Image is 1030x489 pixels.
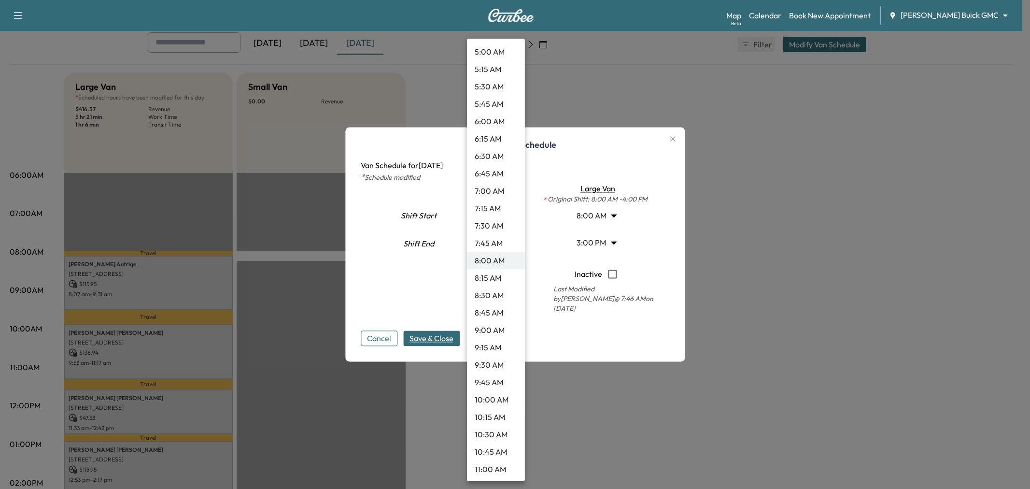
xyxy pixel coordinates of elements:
li: 10:00 AM [467,391,525,408]
li: 11:00 AM [467,460,525,478]
li: 9:00 AM [467,321,525,339]
li: 5:30 AM [467,78,525,95]
li: 8:15 AM [467,269,525,287]
li: 5:45 AM [467,95,525,113]
li: 9:45 AM [467,374,525,391]
li: 6:45 AM [467,165,525,182]
li: 5:15 AM [467,60,525,78]
li: 6:15 AM [467,130,525,147]
li: 8:00 AM [467,252,525,269]
li: 6:30 AM [467,147,525,165]
li: 9:30 AM [467,356,525,374]
li: 10:15 AM [467,408,525,426]
li: 7:30 AM [467,217,525,234]
li: 7:00 AM [467,182,525,200]
li: 7:15 AM [467,200,525,217]
li: 7:45 AM [467,234,525,252]
li: 10:30 AM [467,426,525,443]
li: 9:15 AM [467,339,525,356]
li: 5:00 AM [467,43,525,60]
li: 8:45 AM [467,304,525,321]
li: 6:00 AM [467,113,525,130]
li: 10:45 AM [467,443,525,460]
li: 8:30 AM [467,287,525,304]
